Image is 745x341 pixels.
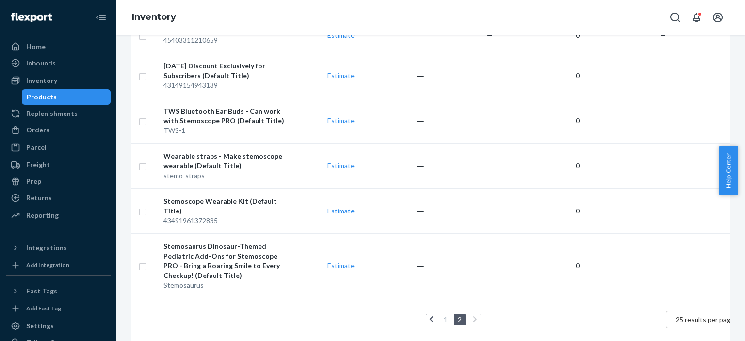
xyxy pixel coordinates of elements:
a: Page 2 is your current page [456,315,464,324]
a: Inventory [132,12,176,22]
div: Reporting [26,211,59,220]
span: — [660,71,666,80]
a: Estimate [327,261,355,270]
td: 0 [497,53,583,98]
button: Close Navigation [91,8,111,27]
div: Settings [26,321,54,331]
span: — [660,31,666,39]
span: — [660,162,666,170]
div: Replenishments [26,109,78,118]
a: Products [22,89,111,105]
button: Fast Tags [6,283,111,299]
td: ― [358,188,428,233]
button: Open Search Box [665,8,685,27]
div: [DATE] Discount Exclusively for Subscribers (Default Title) [163,61,285,81]
div: 43491961372835 [163,216,285,226]
div: Inventory [26,76,57,85]
div: Orders [26,125,49,135]
span: — [487,162,493,170]
span: — [487,261,493,270]
a: Replenishments [6,106,111,121]
button: Help Center [719,146,738,195]
div: Stemosaurus Dinosaur-Themed Pediatric Add-Ons for Stemoscope PRO - Bring a Roaring Smile to Every... [163,242,285,280]
td: 0 [497,98,583,143]
div: Stemosaurus [163,280,285,290]
div: TWS Bluetooth Ear Buds - Can work with Stemoscope PRO (Default Title) [163,106,285,126]
a: Inventory [6,73,111,88]
span: — [660,207,666,215]
a: Home [6,39,111,54]
a: Estimate [327,71,355,80]
a: Settings [6,318,111,334]
td: ― [358,53,428,98]
a: Estimate [327,207,355,215]
a: Orders [6,122,111,138]
span: — [660,261,666,270]
button: Open account menu [708,8,728,27]
span: — [660,116,666,125]
a: Parcel [6,140,111,155]
td: ― [358,143,428,188]
td: 0 [497,188,583,233]
img: Flexport logo [11,13,52,22]
div: Parcel [26,143,47,152]
span: — [487,31,493,39]
a: Estimate [327,116,355,125]
div: Freight [26,160,50,170]
div: Add Integration [26,261,69,269]
td: 0 [497,143,583,188]
div: Fast Tags [26,286,57,296]
a: Estimate [327,31,355,39]
div: 45403311210659 [163,35,285,45]
a: Freight [6,157,111,173]
div: Products [27,92,57,102]
div: Add Fast Tag [26,304,61,312]
a: Inbounds [6,55,111,71]
button: Integrations [6,240,111,256]
td: 0 [497,233,583,298]
td: ― [358,233,428,298]
a: Returns [6,190,111,206]
td: ― [358,17,428,53]
div: TWS-1 [163,126,285,135]
button: Open notifications [687,8,706,27]
span: — [487,71,493,80]
a: Estimate [327,162,355,170]
div: Prep [26,177,41,186]
div: Inbounds [26,58,56,68]
a: Add Fast Tag [6,303,111,314]
ol: breadcrumbs [124,3,184,32]
a: Add Integration [6,260,111,271]
span: — [487,207,493,215]
td: 0 [497,17,583,53]
td: ― [358,98,428,143]
div: 43149154943139 [163,81,285,90]
a: Reporting [6,208,111,223]
div: Stemoscope Wearable Kit (Default Title) [163,196,285,216]
div: Returns [26,193,52,203]
a: Prep [6,174,111,189]
span: — [487,116,493,125]
a: Page 1 [442,315,450,324]
div: Integrations [26,243,67,253]
div: Home [26,42,46,51]
div: Wearable straps - Make stemoscope wearable (Default Title) [163,151,285,171]
span: 25 results per page [676,315,734,324]
div: stemo-straps [163,171,285,180]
